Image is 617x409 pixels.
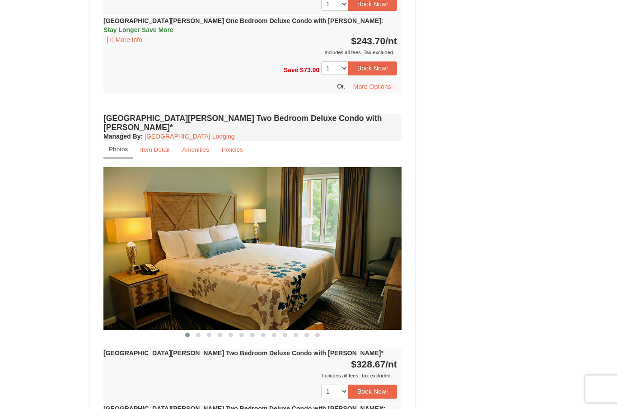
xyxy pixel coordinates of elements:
strong: [GEOGRAPHIC_DATA][PERSON_NAME] Two Bedroom Deluxe Condo with [PERSON_NAME]* [103,350,383,357]
button: Book Now! [348,62,397,75]
strong: : [103,133,143,140]
small: Policies [222,147,243,153]
div: Includes all fees. Tax excluded. [103,372,397,381]
a: Photos [103,141,133,159]
div: Includes all fees. Tax excluded. [103,48,397,57]
small: Amenities [182,147,209,153]
img: 18876286-150-42100a13.jpg [103,167,402,330]
span: Stay Longer Save More [103,27,173,34]
span: : [381,18,383,25]
span: /nt [385,359,397,370]
a: Policies [216,141,249,159]
span: /nt [385,36,397,46]
small: Item Detail [140,147,169,153]
span: $243.70 [351,36,385,46]
span: Save [284,67,299,74]
strong: [GEOGRAPHIC_DATA][PERSON_NAME] One Bedroom Deluxe Condo with [PERSON_NAME] [103,18,383,34]
span: Or, [337,83,346,90]
button: [+] More Info [103,35,145,45]
button: Book Now! [348,385,397,399]
a: Amenities [176,141,215,159]
h4: [GEOGRAPHIC_DATA][PERSON_NAME] Two Bedroom Deluxe Condo with [PERSON_NAME]* [103,114,402,132]
span: $73.90 [300,67,319,74]
button: More Options [347,80,397,94]
a: Item Detail [134,141,175,159]
small: Photos [109,146,128,153]
a: [GEOGRAPHIC_DATA] Lodging [145,133,234,140]
strong: $328.67 [351,359,397,370]
span: Managed By [103,133,140,140]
